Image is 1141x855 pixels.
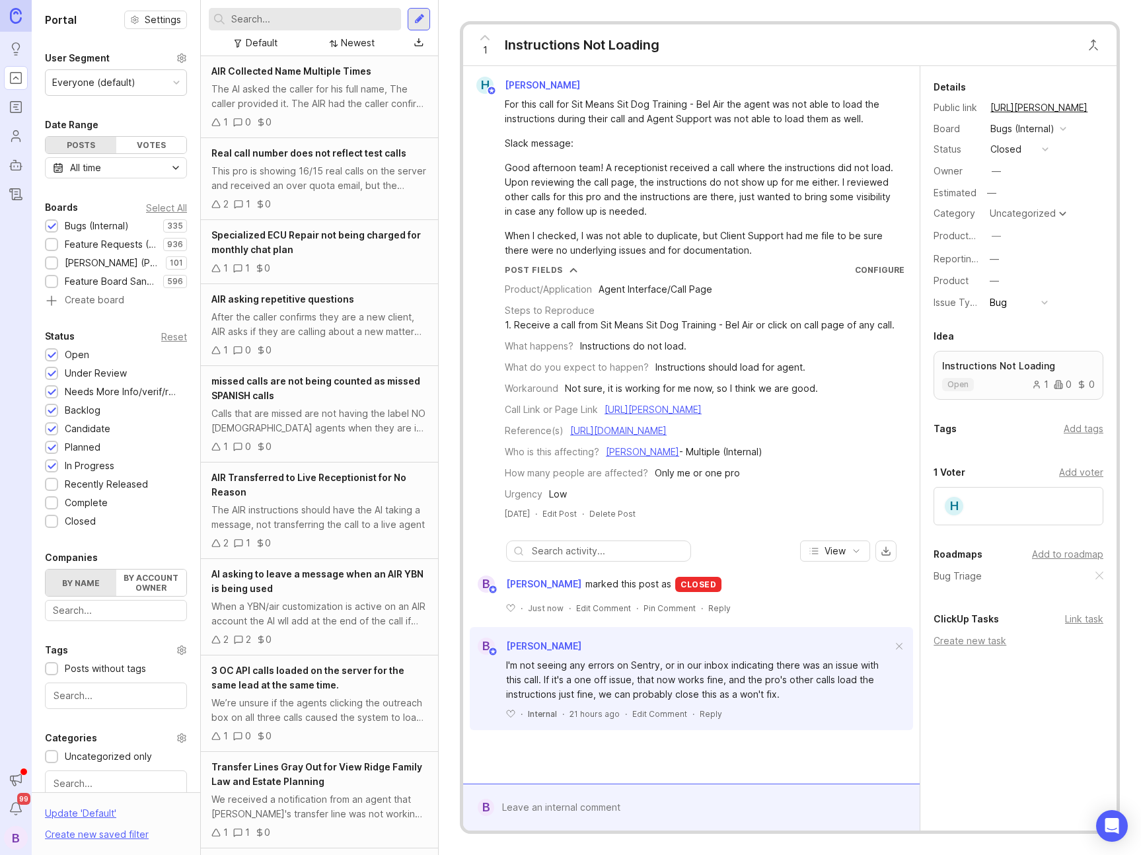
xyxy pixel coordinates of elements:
div: Recently Released [65,477,148,492]
div: H [943,496,965,517]
div: Status [45,328,75,344]
a: Transfer Lines Gray Out for View Ridge Family Law and Estate PlanningWe received a notification f... [201,752,438,848]
div: [PERSON_NAME] (Public) [65,256,159,270]
div: Post Fields [505,264,563,276]
a: [PERSON_NAME] [606,446,679,457]
div: We received a notification from an agent that [PERSON_NAME]'s transfer line was not working. I co... [211,792,427,821]
div: Only me or one pro [655,466,740,480]
div: Not sure, it is working for me now, so I think we are good. [565,381,818,396]
button: Close button [1080,32,1107,58]
div: H [476,77,494,94]
a: 3 OC API calls loaded on the server for the same lead at the same time.We’re unsure if the agents... [201,655,438,752]
span: marked this post as [585,577,671,591]
div: 1 [223,439,228,454]
div: Low [549,487,567,502]
div: Link task [1065,612,1103,626]
div: 1 [246,536,250,550]
img: member badge [487,86,497,96]
div: · [535,508,537,519]
label: Reporting Team [934,253,1004,264]
div: 0 [266,632,272,647]
span: 3 OC API calls loaded on the server for the same lead at the same time. [211,665,404,690]
div: · [636,603,638,614]
div: Instructions Not Loading [505,36,659,54]
div: B [478,799,494,816]
div: I'm not seeing any errors on Sentry, or in our inbox indicating there was an issue with this call... [506,658,892,702]
p: Instructions Not Loading [942,359,1095,373]
div: Call Link or Page Link [505,402,598,417]
div: 1 [223,115,228,130]
div: The AI asked the caller for his full name, The caller provided it. The AIR had the caller confirm... [211,82,427,111]
div: Tags [45,642,68,658]
div: Add to roadmap [1032,547,1103,562]
div: Reference(s) [505,424,564,438]
div: — [992,229,1001,243]
button: View [800,540,870,562]
div: Status [934,142,980,157]
div: 2 [223,536,229,550]
div: closed [675,577,721,592]
div: B [478,576,495,593]
div: Create new saved filter [45,827,149,842]
span: 21 hours ago [570,708,620,720]
div: For this call for Sit Means Sit Dog Training - Bel Air the agent was not able to load the instruc... [505,97,893,126]
div: B [4,826,28,850]
div: Board [934,122,980,136]
button: ProductboardID [988,227,1005,244]
div: What do you expect to happen? [505,360,649,375]
div: Update ' Default ' [45,806,116,827]
div: Instructions should load for agent. [655,360,805,375]
div: ClickUp Tasks [934,611,999,627]
div: Good afternoon team! A receptionist received a call where the instructions did not load. Upon rev... [505,161,893,219]
div: Urgency [505,487,542,502]
div: Reset [161,333,187,340]
a: missed calls are not being counted as missed SPANISH callsCalls that are missed are not having th... [201,366,438,463]
div: Tags [934,421,957,437]
div: 1 Voter [934,465,965,480]
div: Edit Comment [576,603,631,614]
div: 0 [264,825,270,840]
div: Planned [65,440,100,455]
span: Real call number does not reflect test calls [211,147,406,159]
a: Configure [855,265,904,275]
div: Estimated [934,188,976,198]
button: Announcements [4,768,28,792]
div: Bugs (Internal) [990,122,1054,136]
div: 0 [245,729,251,743]
div: 1 [223,343,228,357]
div: Uncategorized only [65,749,152,764]
div: Roadmaps [934,546,982,562]
div: Add voter [1059,465,1103,480]
button: Settings [124,11,187,29]
a: AIR Collected Name Multiple TimesThe AI asked the caller for his full name, The caller provided i... [201,56,438,138]
div: Steps to Reproduce [505,303,595,318]
div: — [990,274,999,288]
span: Just now [528,603,564,614]
div: 0 [264,261,270,276]
div: Complete [65,496,108,510]
div: Candidate [65,422,110,436]
a: Bug Triage [934,569,982,583]
a: AIR asking repetitive questionsAfter the caller confirms they are a new client, AIR asks if they ... [201,284,438,366]
div: Needs More Info/verif/repro [65,385,180,399]
div: Add tags [1064,422,1103,436]
span: [DATE] [505,508,530,519]
a: Create board [45,295,187,307]
div: User Segment [45,50,110,66]
span: [PERSON_NAME] [506,640,581,651]
span: Settings [145,13,181,26]
div: · [521,603,523,614]
div: 1 [223,729,228,743]
p: 101 [170,258,183,268]
div: All time [70,161,101,175]
div: 1 [246,197,250,211]
div: We’re unsure if the agents clicking the outreach box on all three calls caused the system to load... [211,696,427,725]
div: Companies [45,550,98,566]
div: Under Review [65,366,127,381]
button: Notifications [4,797,28,821]
div: 2 [246,632,251,647]
div: Owner [934,164,980,178]
span: AI asking to leave a message when an AIR YBN is being used [211,568,423,594]
label: Product [934,275,969,286]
